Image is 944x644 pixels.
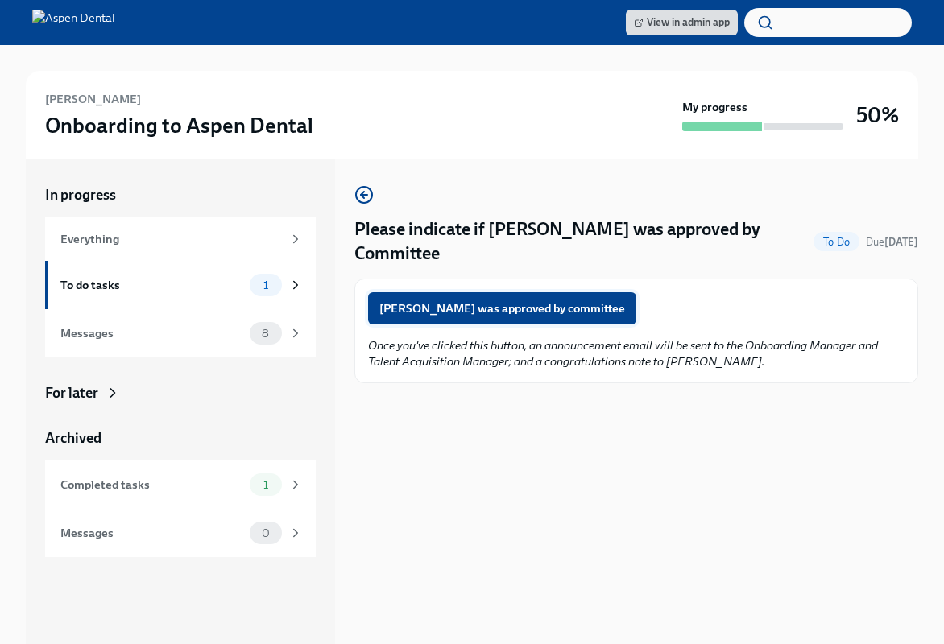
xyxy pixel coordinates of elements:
div: Completed tasks [60,476,243,493]
div: Messages [60,524,243,542]
span: Due [866,236,918,248]
strong: [DATE] [884,236,918,248]
span: View in admin app [634,14,730,31]
a: In progress [45,185,316,204]
h3: Onboarding to Aspen Dental [45,111,313,140]
span: September 21st, 2025 10:00 [866,234,918,250]
a: Completed tasks1 [45,460,316,509]
a: Messages0 [45,509,316,557]
div: To do tasks [60,276,243,294]
div: For later [45,383,98,402]
a: Everything [45,217,316,261]
span: 0 [252,527,279,539]
img: Aspen Dental [32,10,115,35]
div: Everything [60,230,282,248]
h6: [PERSON_NAME] [45,90,141,108]
div: Messages [60,324,243,342]
span: To Do [814,236,859,248]
a: View in admin app [626,10,738,35]
h3: 50% [856,101,899,130]
a: For later [45,383,316,402]
span: [PERSON_NAME] was approved by committee [379,300,625,316]
span: 1 [254,279,278,291]
strong: My progress [682,99,747,115]
h4: Please indicate if [PERSON_NAME] was approved by Committee [354,217,807,266]
span: 8 [252,328,279,340]
em: Once you've clicked this button, an announcement email will be sent to the Onboarding Manager and... [368,338,878,369]
a: Messages8 [45,309,316,357]
a: Archived [45,428,316,448]
span: 1 [254,479,278,491]
a: To do tasks1 [45,261,316,309]
button: [PERSON_NAME] was approved by committee [368,292,636,324]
